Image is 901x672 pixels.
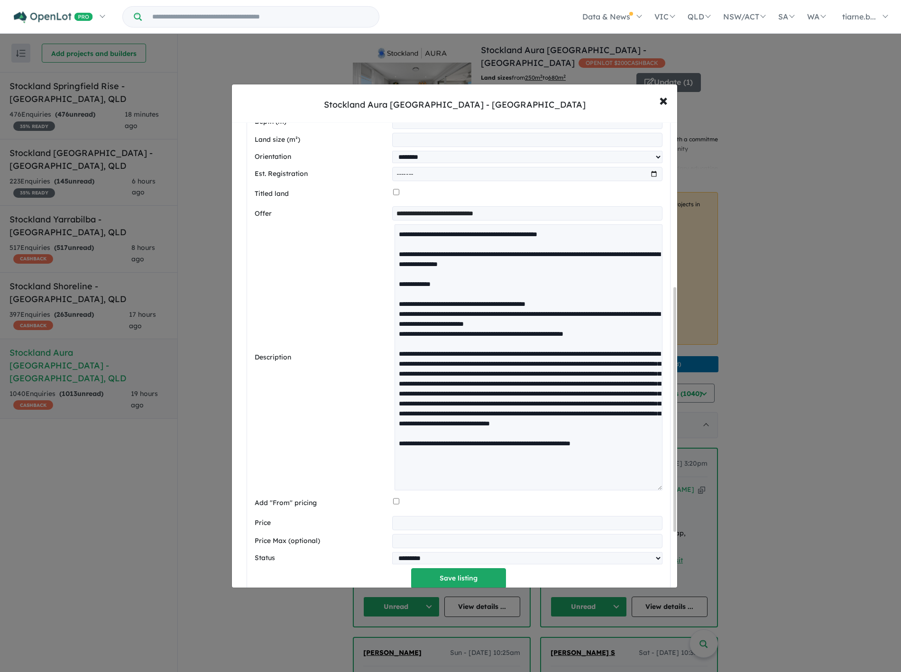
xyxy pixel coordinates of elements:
[255,168,388,180] label: Est. Registration
[324,99,586,111] div: Stockland Aura [GEOGRAPHIC_DATA] - [GEOGRAPHIC_DATA]
[255,208,388,220] label: Offer
[255,535,388,547] label: Price Max (optional)
[255,517,388,529] label: Price
[144,7,377,27] input: Try estate name, suburb, builder or developer
[659,90,668,110] span: ×
[411,568,506,589] button: Save listing
[255,151,388,163] label: Orientation
[255,552,388,564] label: Status
[255,188,389,200] label: Titled land
[255,497,389,509] label: Add "From" pricing
[255,134,388,146] label: Land size (m²)
[14,11,93,23] img: Openlot PRO Logo White
[255,352,391,363] label: Description
[842,12,876,21] span: tiarne.b...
